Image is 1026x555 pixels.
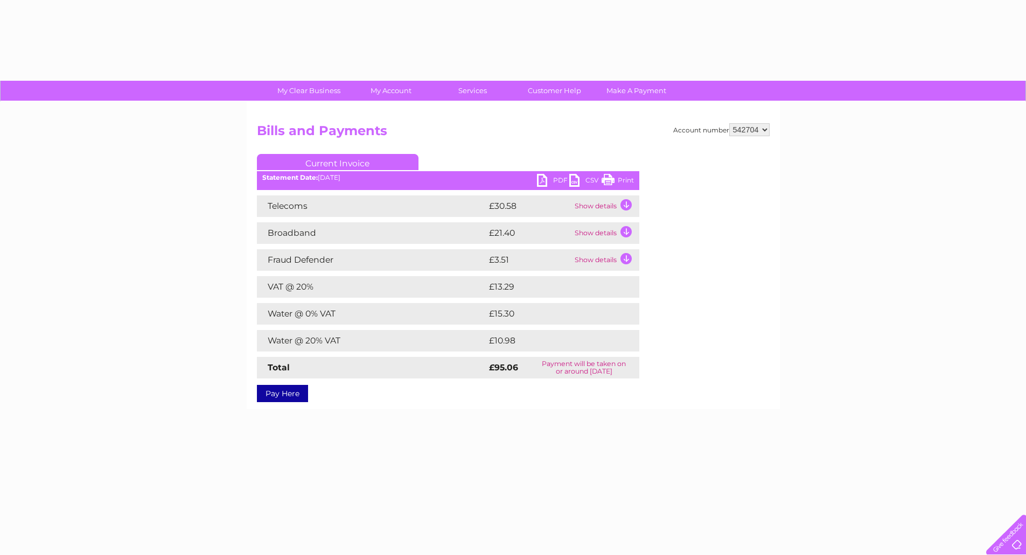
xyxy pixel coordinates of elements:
[257,385,308,402] a: Pay Here
[486,195,572,217] td: £30.58
[486,330,617,352] td: £10.98
[257,276,486,298] td: VAT @ 20%
[602,174,634,189] a: Print
[572,249,639,271] td: Show details
[486,222,572,244] td: £21.40
[268,362,290,373] strong: Total
[257,195,486,217] td: Telecoms
[489,362,518,373] strong: £95.06
[486,276,617,298] td: £13.29
[592,81,681,101] a: Make A Payment
[257,154,418,170] a: Current Invoice
[486,303,617,325] td: £15.30
[673,123,770,136] div: Account number
[257,303,486,325] td: Water @ 0% VAT
[257,249,486,271] td: Fraud Defender
[572,222,639,244] td: Show details
[264,81,353,101] a: My Clear Business
[346,81,435,101] a: My Account
[510,81,599,101] a: Customer Help
[257,174,639,181] div: [DATE]
[486,249,572,271] td: £3.51
[257,123,770,144] h2: Bills and Payments
[257,222,486,244] td: Broadband
[262,173,318,181] b: Statement Date:
[257,330,486,352] td: Water @ 20% VAT
[428,81,517,101] a: Services
[569,174,602,189] a: CSV
[572,195,639,217] td: Show details
[537,174,569,189] a: PDF
[529,357,639,378] td: Payment will be taken on or around [DATE]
